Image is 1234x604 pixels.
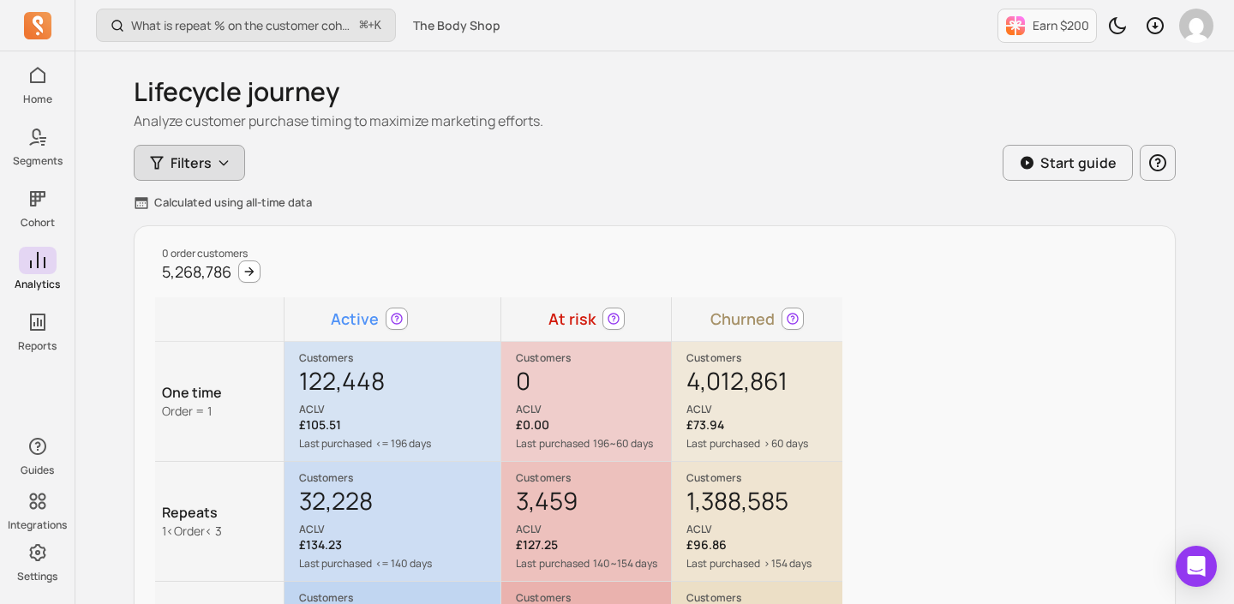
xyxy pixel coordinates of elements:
p: Earn $200 [1033,17,1089,34]
p: ACLV [686,523,842,536]
p: ACLV [516,523,670,536]
p: What is repeat % on the customer cohort page? How is it defined? [131,17,353,34]
p: £127.25 [516,536,670,553]
p: £0.00 [516,416,670,434]
p: Cohort [21,216,55,230]
div: Customers3,459ACLV£127.25Last purchased140~154 days [502,463,670,580]
p: Last purchased [686,437,760,451]
p: Analytics [15,278,60,291]
div: 1,388,585 [686,485,842,536]
img: avatar [1179,9,1213,43]
p: ACLV [516,403,670,416]
p: Last purchased [686,557,760,571]
p: Last purchased [299,437,373,451]
p: Customers [686,351,842,365]
p: Last purchased [516,437,590,451]
div: Customers0ACLV£0.00Last purchased196~60 days [502,343,670,460]
p: Customers [516,351,670,365]
button: The Body Shop [403,10,511,41]
p: 0 order customers [162,247,836,260]
div: 32,228 [299,485,500,536]
p: Settings [17,570,57,583]
p: 140~154 days [593,557,657,571]
kbd: K [374,19,381,33]
button: What is repeat % on the customer cohort page? How is it defined?⌘+K [96,9,396,42]
p: > 154 days [764,557,812,571]
div: At risk [502,308,670,331]
p: £134.23 [299,536,500,553]
button: Guides [19,429,57,481]
div: 122,448 [299,365,500,416]
div: 3,459 [516,485,670,536]
div: Customers122,448ACLV£105.51Last purchased<= 196 days [285,343,500,460]
p: Last purchased [299,557,373,571]
div: 0 [516,365,670,416]
p: Customers [299,351,500,365]
div: Customers1,388,585ACLV£96.86Last purchased> 154 days [673,463,842,580]
p: ACLV [299,403,500,416]
p: £105.51 [299,416,500,434]
p: Customers [299,471,500,485]
p: Calculated using all-time data [154,194,312,212]
p: One time [162,382,277,403]
p: <= 140 days [375,557,432,571]
p: Analyze customer purchase timing to maximize marketing efforts. [134,111,1176,131]
p: Home [23,93,52,106]
td: Active [284,297,454,341]
p: <= 196 days [375,437,431,451]
p: Order = 1 [162,403,277,420]
p: Customers [686,471,842,485]
p: 196~60 days [593,437,653,451]
p: ACLV [299,523,500,536]
p: Customers [516,471,670,485]
p: ACLV [686,403,842,416]
button: Start guide [1003,145,1133,181]
div: Open Intercom Messenger [1176,546,1217,587]
span: + [360,16,381,34]
div: Customers32,228ACLV£134.23Last purchased<= 140 days [285,463,500,580]
p: > 60 days [764,437,808,451]
h1: Lifecycle journey [134,76,1176,107]
p: Reports [18,339,57,353]
p: Segments [13,154,63,168]
p: Last purchased [516,557,590,571]
span: Filters [171,152,212,173]
div: 4,012,861 [686,365,842,416]
p: 5,268,786 [162,260,231,284]
p: Repeats [162,502,283,523]
button: Toggle dark mode [1100,9,1135,43]
div: Customers4,012,861ACLV£73.94Last purchased> 60 days [673,343,842,460]
p: £96.86 [686,536,842,553]
p: £73.94 [686,416,842,434]
kbd: ⌘ [359,15,368,37]
span: The Body Shop [413,17,500,34]
p: Start guide [1040,152,1117,173]
p: Guides [21,463,54,477]
button: Filters [134,145,245,181]
p: Integrations [8,518,67,532]
button: Earn $200 [997,9,1097,43]
div: Churned [673,308,842,331]
p: 1 < Order < 3 [162,523,283,540]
